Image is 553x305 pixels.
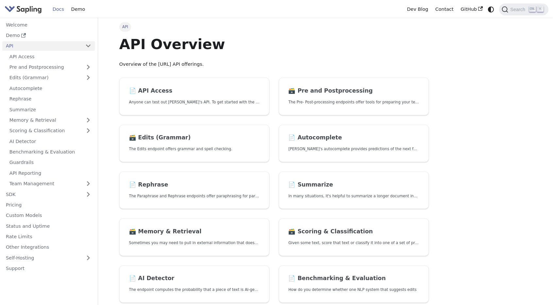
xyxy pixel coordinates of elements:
nav: Breadcrumbs [119,22,429,31]
h2: Summarize [288,181,419,188]
a: 📄️ RephraseThe Paraphrase and Rephrase endpoints offer paraphrasing for particular styles. [119,171,269,209]
a: Custom Models [2,211,95,220]
a: Memory & Retrieval [6,116,95,125]
p: The Paraphrase and Rephrase endpoints offer paraphrasing for particular styles. [129,193,260,199]
a: Self-Hosting [2,253,95,262]
button: Collapse sidebar category 'API' [82,41,95,51]
p: Sapling's autocomplete provides predictions of the next few characters or words [288,146,419,152]
a: Summarize [6,105,95,114]
h2: API Access [129,87,260,95]
p: How do you determine whether one NLP system that suggests edits [288,287,419,293]
p: Overview of the [URL] API offerings. [119,61,429,68]
a: 📄️ Benchmarking & EvaluationHow do you determine whether one NLP system that suggests edits [279,265,429,303]
a: 📄️ API AccessAnyone can test out [PERSON_NAME]'s API. To get started with the API, simply: [119,78,269,115]
a: Sapling.ai [5,5,44,14]
span: Search [508,7,529,12]
img: Sapling.ai [5,5,42,14]
a: Guardrails [6,158,95,167]
button: Switch between dark and light mode (currently system mode) [486,5,496,14]
a: 🗃️ Scoring & ClassificationGiven some text, score that text or classify it into one of a set of p... [279,218,429,256]
a: 📄️ SummarizeIn many situations, it's helpful to summarize a longer document into a shorter, more ... [279,171,429,209]
p: Anyone can test out Sapling's API. To get started with the API, simply: [129,99,260,105]
p: The endpoint computes the probability that a piece of text is AI-generated, [129,287,260,293]
h1: API Overview [119,35,429,53]
a: Team Management [6,179,95,188]
h2: Scoring & Classification [288,228,419,235]
h2: Edits (Grammar) [129,134,260,141]
p: The Edits endpoint offers grammar and spell checking. [129,146,260,152]
a: 📄️ Autocomplete[PERSON_NAME]'s autocomplete provides predictions of the next few characters or words [279,125,429,162]
a: Benchmarking & Evaluation [6,147,95,157]
a: Welcome [2,20,95,29]
a: Docs [49,4,68,14]
span: API [119,22,131,31]
a: Edits (Grammar) [6,73,95,82]
h2: Memory & Retrieval [129,228,260,235]
button: Search (Ctrl+K) [499,4,548,15]
button: Expand sidebar category 'SDK' [82,189,95,199]
p: The Pre- Post-processing endpoints offer tools for preparing your text data for ingestation as we... [288,99,419,105]
h2: Autocomplete [288,134,419,141]
a: Other Integrations [2,242,95,252]
a: Demo [2,31,95,40]
a: 📄️ AI DetectorThe endpoint computes the probability that a piece of text is AI-generated, [119,265,269,303]
a: AI Detector [6,136,95,146]
a: Rephrase [6,94,95,104]
a: SDK [2,189,82,199]
a: Status and Uptime [2,221,95,231]
a: Demo [68,4,89,14]
a: 🗃️ Edits (Grammar)The Edits endpoint offers grammar and spell checking. [119,125,269,162]
a: Pre and Postprocessing [6,63,95,72]
a: 🗃️ Pre and PostprocessingThe Pre- Post-processing endpoints offer tools for preparing your text d... [279,78,429,115]
kbd: K [537,6,544,12]
a: API Access [6,52,95,61]
a: API Reporting [6,168,95,178]
p: In many situations, it's helpful to summarize a longer document into a shorter, more easily diges... [288,193,419,199]
a: GitHub [457,4,486,14]
a: Dev Blog [403,4,431,14]
a: Scoring & Classification [6,126,95,135]
h2: AI Detector [129,275,260,282]
p: Given some text, score that text or classify it into one of a set of pre-specified categories. [288,240,419,246]
a: 🗃️ Memory & RetrievalSometimes you may need to pull in external information that doesn't fit in t... [119,218,269,256]
a: Rate Limits [2,232,95,242]
a: API [2,41,82,51]
h2: Rephrase [129,181,260,188]
a: Support [2,264,95,273]
a: Contact [432,4,457,14]
a: Pricing [2,200,95,210]
h2: Pre and Postprocessing [288,87,419,95]
p: Sometimes you may need to pull in external information that doesn't fit in the context size of an... [129,240,260,246]
h2: Benchmarking & Evaluation [288,275,419,282]
a: Autocomplete [6,83,95,93]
